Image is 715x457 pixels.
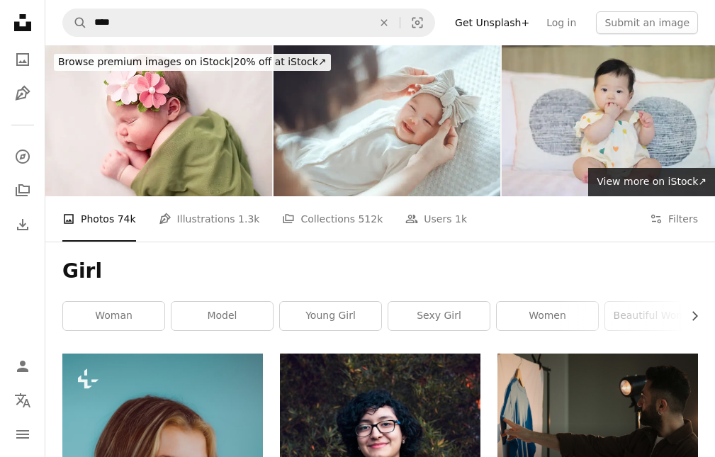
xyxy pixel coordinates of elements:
span: Browse premium images on iStock | [58,56,233,67]
a: woman [63,302,164,330]
a: young girl [280,302,381,330]
button: Clear [368,9,400,36]
a: Log in / Sign up [9,352,37,380]
button: Language [9,386,37,414]
a: Download History [9,210,37,239]
a: Users 1k [405,196,467,242]
button: scroll list to the right [682,302,698,330]
a: Collections 512k [282,196,383,242]
button: Visual search [400,9,434,36]
span: 1k [455,211,467,227]
a: Illustrations 1.3k [159,196,260,242]
a: Log in [538,11,585,34]
a: Collections [9,176,37,205]
h1: Girl [62,259,698,284]
a: Photos [9,45,37,74]
button: Filters [650,196,698,242]
a: beautiful woman [605,302,706,330]
img: Happy excited baby newborn laughing at mom face, positive emotions, Mother wearing ribbon headban... [274,45,500,196]
button: Search Unsplash [63,9,87,36]
span: 1.3k [238,211,259,227]
form: Find visuals sitewide [62,9,435,37]
span: 512k [358,211,383,227]
a: View more on iStock↗ [588,168,715,196]
a: Explore [9,142,37,171]
a: Illustrations [9,79,37,108]
a: women [497,302,598,330]
img: Newborn Baby Girl Swaddled in Soft, Green Blanket [45,45,272,196]
button: Menu [9,420,37,448]
a: Get Unsplash+ [446,11,538,34]
a: Browse premium images on iStock|20% off at iStock↗ [45,45,339,79]
button: Submit an image [596,11,698,34]
a: model [171,302,273,330]
a: sexy girl [388,302,490,330]
span: View more on iStock ↗ [597,176,706,187]
div: 20% off at iStock ↗ [54,54,331,71]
